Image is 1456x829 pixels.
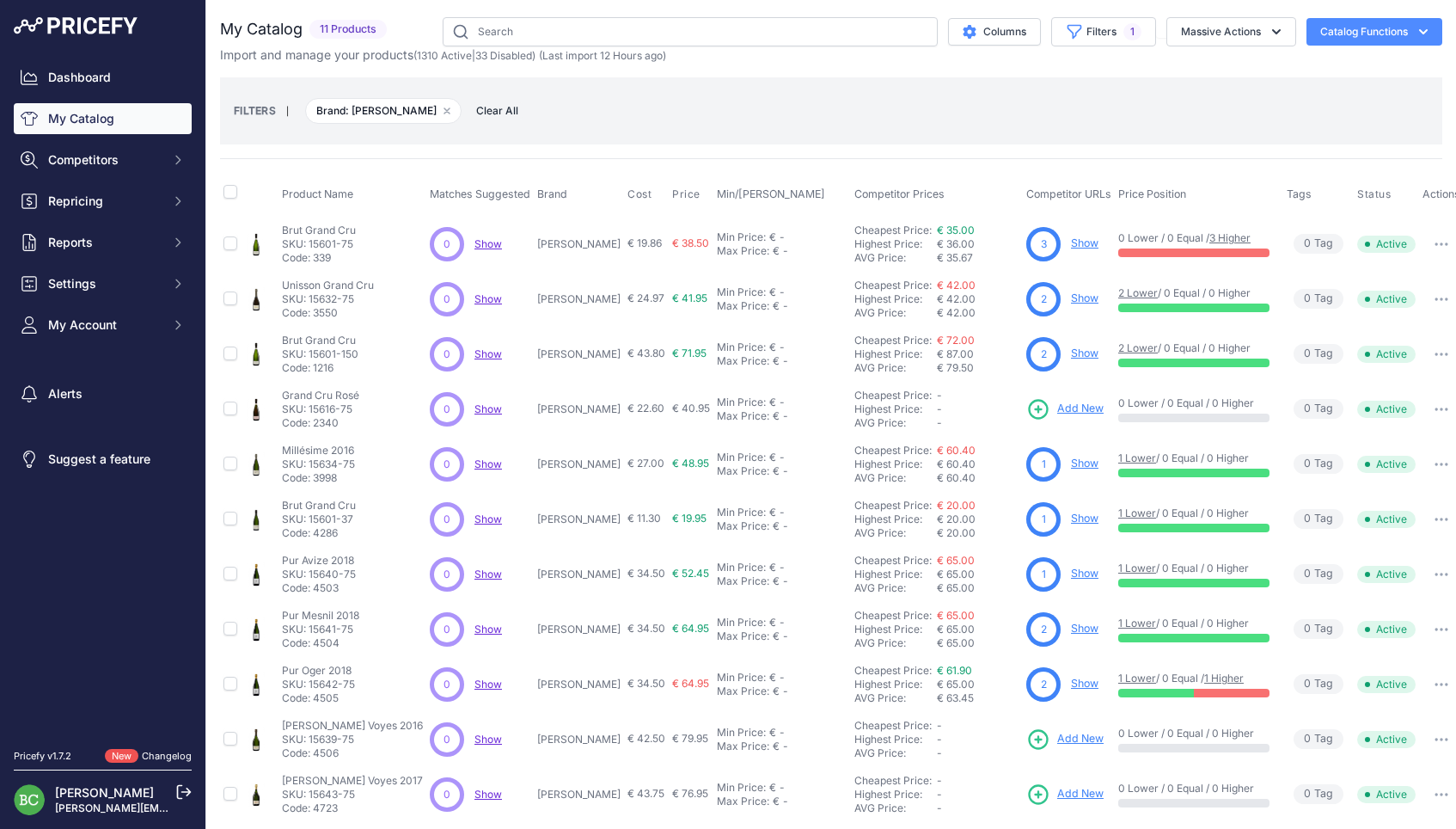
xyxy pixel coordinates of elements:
[776,396,785,409] div: -
[717,230,766,244] div: Min Price:
[48,193,161,210] span: Repricing
[937,237,975,250] span: € 36.00
[717,187,825,200] span: Min/[PERSON_NAME]
[474,402,502,415] a: Show
[773,299,780,313] div: €
[468,102,527,120] span: Clear All
[1294,344,1343,364] span: Tag
[142,750,192,762] a: Changelog
[444,512,450,527] span: 0
[1026,187,1111,200] span: Competitor URLs
[1118,617,1156,629] a: 1 Lower
[1026,397,1104,421] a: Add New
[937,609,975,622] a: € 65.00
[937,347,974,360] span: € 87.00
[14,62,192,728] nav: Sidebar
[282,664,355,678] p: Pur Oger 2018
[627,187,652,201] span: Cost
[14,103,192,134] a: My Catalog
[1071,292,1098,304] a: Show
[937,471,1019,485] div: € 60.40
[474,568,502,580] a: Show
[854,471,937,485] div: AVG Price:
[937,526,1019,540] div: € 20.00
[282,334,358,347] p: Brut Grand Cru
[1118,187,1186,200] span: Price Position
[780,519,788,533] div: -
[776,561,785,574] div: -
[627,187,655,201] button: Cost
[1294,619,1343,639] span: Tag
[1071,512,1098,525] a: Show
[48,316,161,334] span: My Account
[430,187,530,200] span: Matches Suggested
[537,347,621,361] p: [PERSON_NAME]
[282,361,358,375] p: Code: 1216
[1042,567,1046,582] span: 1
[444,402,450,417] span: 0
[48,151,161,169] span: Competitors
[1304,346,1311,362] span: 0
[854,526,937,540] div: AVG Price:
[474,623,502,636] span: Show
[1041,347,1047,362] span: 2
[444,292,450,307] span: 0
[1294,509,1343,529] span: Tag
[48,275,161,292] span: Settings
[854,416,937,430] div: AVG Price:
[773,519,780,533] div: €
[776,230,785,244] div: -
[937,623,975,636] span: € 65.00
[14,444,192,475] a: Suggest a feature
[1071,622,1098,635] a: Show
[672,347,707,359] span: € 71.95
[1304,236,1311,252] span: 0
[1209,231,1251,244] a: 3 Higher
[937,306,1019,320] div: € 42.00
[1357,566,1416,583] span: Active
[282,187,353,200] span: Product Name
[1071,677,1098,690] a: Show
[672,622,709,635] span: € 64.95
[672,567,709,580] span: € 52.45
[474,788,502,801] a: Show
[854,224,932,236] a: Cheapest Price:
[937,334,975,347] a: € 72.00
[1357,456,1416,473] span: Active
[627,292,664,304] span: € 24.97
[1304,401,1311,417] span: 0
[1304,291,1311,307] span: 0
[474,733,502,746] a: Show
[1357,187,1395,201] button: Status
[474,678,502,691] span: Show
[937,402,942,415] span: -
[55,785,154,800] a: [PERSON_NAME]
[276,106,299,116] small: |
[474,292,502,305] span: Show
[854,187,945,200] span: Competitor Prices
[1071,567,1098,580] a: Show
[1304,511,1311,527] span: 0
[282,279,374,292] p: Unisson Grand Cru
[937,499,976,512] a: € 20.00
[1118,286,1269,300] p: / 0 Equal / 0 Higher
[537,237,621,251] p: [PERSON_NAME]
[780,464,788,478] div: -
[282,457,355,471] p: SKU: 15634-75
[937,224,975,236] a: € 35.00
[773,409,780,423] div: €
[282,471,355,485] p: Code: 3998
[1057,401,1104,417] span: Add New
[1057,786,1104,802] span: Add New
[474,237,502,250] a: Show
[854,444,932,457] a: Cheapest Price:
[937,361,1019,375] div: € 79.50
[1118,341,1158,354] a: 2 Lower
[773,574,780,588] div: €
[854,554,932,567] a: Cheapest Price:
[220,46,666,64] p: Import and manage your products
[1357,346,1416,363] span: Active
[937,251,1019,265] div: € 35.67
[717,561,766,574] div: Min Price:
[1118,562,1269,575] p: / 0 Equal / 0 Higher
